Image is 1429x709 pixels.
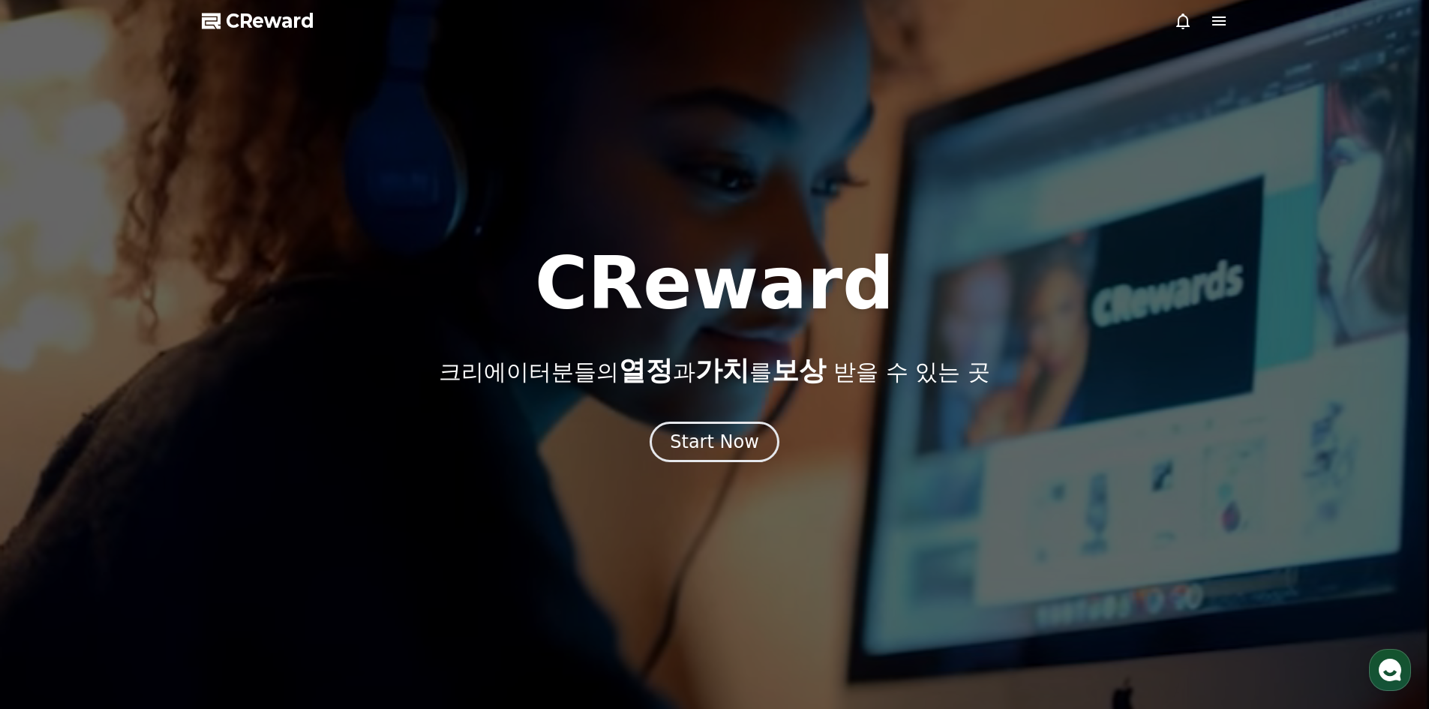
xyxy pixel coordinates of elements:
[99,476,194,513] a: 대화
[5,476,99,513] a: 홈
[194,476,288,513] a: 설정
[535,248,894,320] h1: CReward
[650,437,779,451] a: Start Now
[202,9,314,33] a: CReward
[439,356,989,386] p: 크리에이터분들의 과 를 받을 수 있는 곳
[772,355,826,386] span: 보상
[670,430,759,454] div: Start Now
[232,498,250,510] span: 설정
[619,355,673,386] span: 열정
[137,499,155,511] span: 대화
[650,422,779,462] button: Start Now
[226,9,314,33] span: CReward
[695,355,749,386] span: 가치
[47,498,56,510] span: 홈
